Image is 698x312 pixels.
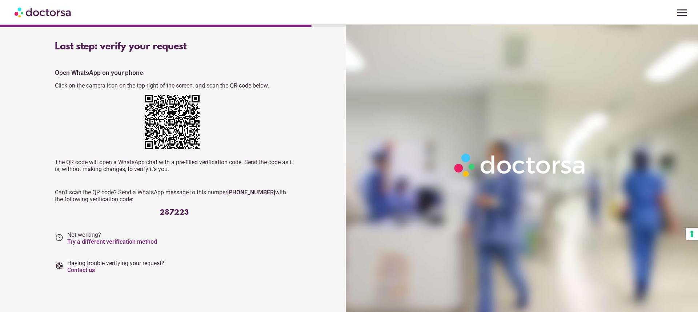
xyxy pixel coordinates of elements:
i: support [55,262,64,270]
img: Logo-Doctorsa-trans-White-partial-flat.png [450,150,590,181]
button: Your consent preferences for tracking technologies [686,228,698,240]
span: Having trouble verifying your request? [67,260,164,273]
div: Last step: verify your request [55,41,293,52]
a: Try a different verification method [67,238,157,245]
p: Click on the camera icon on the top-right of the screen, and scan the QR code below. [55,82,293,89]
img: 9eAiBcAAAABklEQVQDAL7fhUtq4NTcAAAAAElFTkSuQmCC [145,95,200,149]
a: Contact us [67,267,95,273]
span: Not working? [67,231,157,245]
p: The QR code will open a WhatsApp chat with a pre-filled verification code. Send the code as it is... [55,159,293,173]
div: 287223 [55,208,293,217]
strong: Open WhatsApp on your phone [55,69,143,76]
strong: [PHONE_NUMBER] [227,189,275,196]
img: Doctorsa.com [15,4,72,20]
i: help [55,233,64,242]
div: https://wa.me/+12673231263?text=My+request+verification+code+is+287223 [145,95,203,153]
p: Can't scan the QR code? Send a WhatsApp message to this number with the following verification code: [55,189,293,203]
span: menu [675,6,689,20]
